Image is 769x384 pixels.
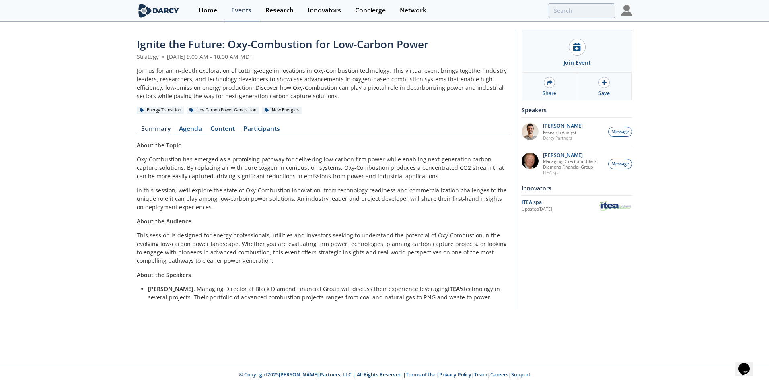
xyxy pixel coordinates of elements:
li: , Managing Director at Black Diamond Financial Group will discuss their experience leveraging tec... [148,285,504,301]
a: Terms of Use [406,371,436,378]
p: [PERSON_NAME] [543,153,604,158]
img: 5c882eca-8b14-43be-9dc2-518e113e9a37 [522,153,539,169]
p: [PERSON_NAME] [543,123,583,129]
button: Message [608,159,632,169]
div: Speakers [522,103,632,117]
strong: About the Topic [137,141,181,149]
strong: [PERSON_NAME] [148,285,193,293]
p: © Copyright 2025 [PERSON_NAME] Partners, LLC | All Rights Reserved | | | | | [87,371,682,378]
div: Energy Transition [137,107,184,114]
a: Careers [490,371,508,378]
a: Participants [239,126,284,135]
p: Darcy Partners [543,135,583,141]
div: Save [598,90,610,97]
input: Advanced Search [548,3,615,18]
p: Research Analyst [543,130,583,135]
div: Low Carbon Power Generation [187,107,259,114]
div: Innovators [308,7,341,14]
strong: About the Audience [137,217,191,225]
iframe: chat widget [735,352,761,376]
div: Join us for an in-depth exploration of cutting-edge innovations in Oxy-Combustion technology. Thi... [137,66,510,100]
div: Research [265,7,294,14]
div: Network [400,7,426,14]
div: Events [231,7,251,14]
p: ITEA spa [543,170,604,175]
button: Message [608,127,632,137]
a: ITEA spa Updated[DATE] ITEA spa [522,198,632,213]
div: Updated [DATE] [522,206,598,213]
a: Agenda [175,126,206,135]
a: Summary [137,126,175,135]
div: New Energies [262,107,302,114]
img: e78dc165-e339-43be-b819-6f39ce58aec6 [522,123,539,140]
div: Strategy [DATE] 9:00 AM - 10:00 AM MDT [137,52,510,61]
img: logo-wide.svg [137,4,181,18]
span: Ignite the Future: Oxy-Combustion for Low-Carbon Power [137,37,428,52]
strong: About the Speakers [137,271,191,279]
p: In this session, we’ll explore the state of Oxy-Combustion innovation, from technology readiness ... [137,186,510,211]
a: Team [474,371,487,378]
div: Join Event [563,58,591,67]
div: ITEA spa [522,199,598,206]
div: Innovators [522,181,632,195]
span: • [160,53,165,60]
p: Managing Director at Black Diamond Financial Group [543,159,604,170]
a: Support [511,371,530,378]
p: This session is designed for energy professionals, utilities and investors seeking to understand ... [137,231,510,265]
img: Profile [621,5,632,16]
div: Concierge [355,7,386,14]
img: ITEA spa [598,200,632,212]
span: Message [611,161,629,167]
span: Message [611,129,629,135]
a: Privacy Policy [439,371,471,378]
div: Share [543,90,556,97]
a: Content [206,126,239,135]
strong: ITEA's [448,285,464,293]
p: Oxy-Combustion has emerged as a promising pathway for delivering low-carbon firm power while enab... [137,155,510,180]
div: Home [199,7,217,14]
